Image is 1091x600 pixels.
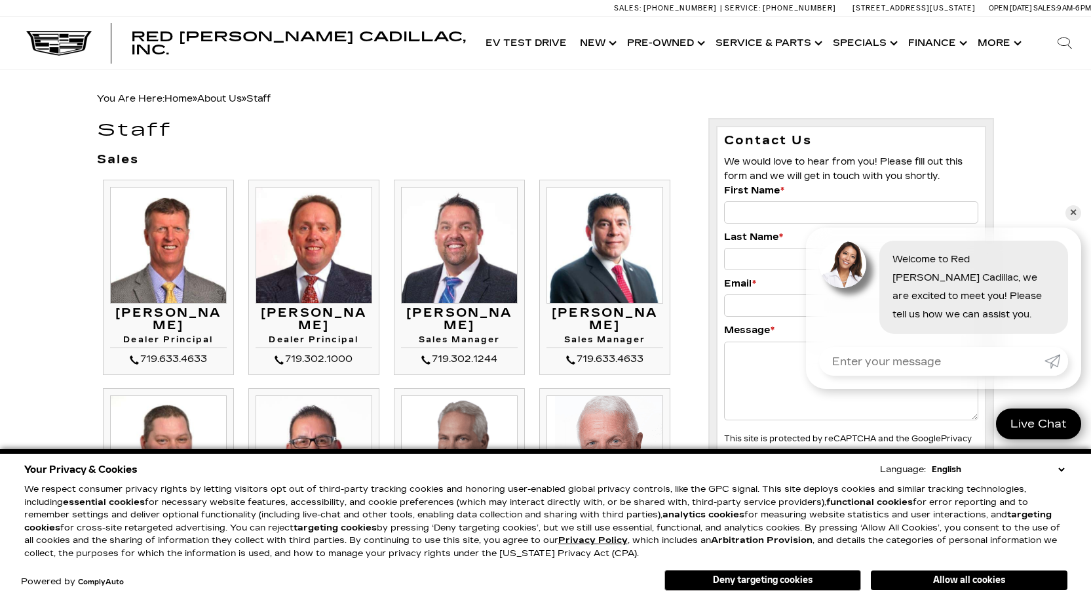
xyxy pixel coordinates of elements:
[879,241,1068,334] div: Welcome to Red [PERSON_NAME] Cadillac, we are excited to meet you! Please tell us how we can assi...
[819,241,866,288] img: Agent profile photo
[256,351,372,367] div: 719.302.1000
[724,248,979,270] input: Last Name*
[131,30,466,56] a: Red [PERSON_NAME] Cadillac, Inc.
[546,336,663,348] h4: Sales Manager
[664,570,861,591] button: Deny targeting cookies
[164,93,271,104] span: »
[996,409,1081,439] a: Live Chat
[643,4,717,12] span: [PHONE_NUMBER]
[63,497,145,508] strong: essential cookies
[662,510,744,520] strong: analytics cookies
[724,156,963,182] span: We would love to hear from you! Please fill out this form and we will get in touch with you shortly.
[294,523,377,533] strong: targeting cookies
[902,17,971,70] a: Finance
[110,336,227,348] h4: Dealer Principal
[709,17,826,70] a: Service & Parts
[546,307,663,333] h3: [PERSON_NAME]
[852,4,976,12] a: [STREET_ADDRESS][US_STATE]
[546,351,663,367] div: 719.633.4633
[826,17,902,70] a: Specials
[711,535,813,546] strong: Arbitration Provision
[256,307,372,333] h3: [PERSON_NAME]
[724,134,979,148] h3: Contact Us
[573,17,621,70] a: New
[724,230,783,245] label: Last Name
[928,463,1067,476] select: Language Select
[826,497,913,508] strong: functional cookies
[110,307,227,333] h3: [PERSON_NAME]
[621,17,709,70] a: Pre-Owned
[724,184,784,198] label: First Name
[558,535,628,546] u: Privacy Policy
[720,5,839,12] a: Service: [PHONE_NUMBER]
[24,510,1052,533] strong: targeting cookies
[256,336,372,348] h4: Dealer Principal
[164,93,193,104] a: Home
[24,460,138,479] span: Your Privacy & Cookies
[401,336,518,348] h4: Sales Manager
[1057,4,1091,12] span: 9 AM-6 PM
[131,29,466,58] span: Red [PERSON_NAME] Cadillac, Inc.
[26,31,92,56] img: Cadillac Dark Logo with Cadillac White Text
[764,449,834,458] a: Terms of Service
[1004,416,1073,431] span: Live Chat
[24,483,1067,560] p: We respect consumer privacy rights by letting visitors opt out of third-party tracking cookies an...
[21,578,124,586] div: Powered by
[724,323,775,338] label: Message
[1033,4,1057,12] span: Sales:
[971,17,1025,70] button: More
[819,347,1044,376] input: Enter your message
[97,93,271,104] span: You Are Here:
[724,342,979,420] textarea: Message*
[78,578,124,586] a: ComplyAuto
[614,4,641,12] span: Sales:
[97,121,689,140] h1: Staff
[724,294,979,317] input: Email*
[197,93,271,104] span: »
[989,4,1032,12] span: Open [DATE]
[724,201,979,224] input: First Name*
[871,570,1067,590] button: Allow all cookies
[246,93,271,104] span: Staff
[197,93,242,104] a: About Us
[97,90,995,108] div: Breadcrumbs
[401,351,518,367] div: 719.302.1244
[763,4,836,12] span: [PHONE_NUMBER]
[401,307,518,333] h3: [PERSON_NAME]
[110,351,227,367] div: 719.633.4633
[880,466,926,474] div: Language:
[725,4,761,12] span: Service:
[724,134,979,493] form: Contact Us
[724,434,972,458] small: This site is protected by reCAPTCHA and the Google and apply.
[1039,17,1091,70] div: Search
[614,5,720,12] a: Sales: [PHONE_NUMBER]
[724,277,756,291] label: Email
[97,153,689,167] h3: Sales
[1044,347,1068,376] a: Submit
[479,17,573,70] a: EV Test Drive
